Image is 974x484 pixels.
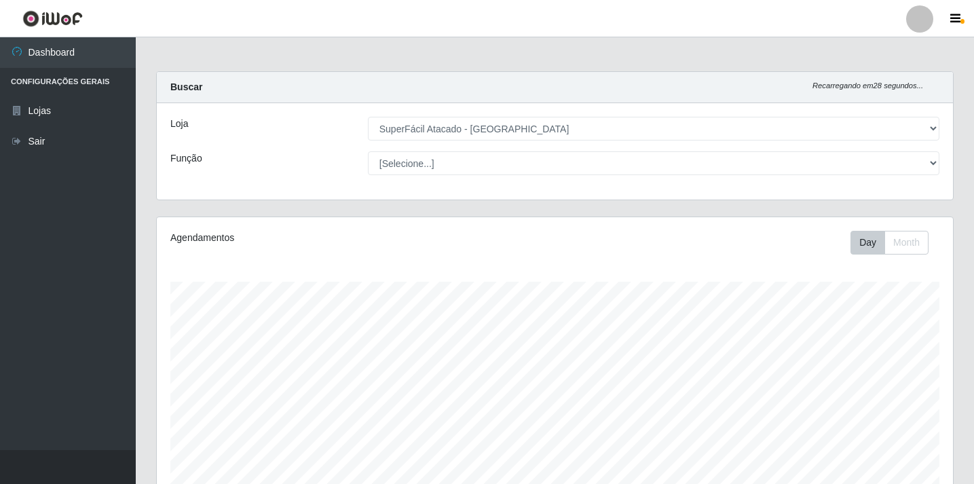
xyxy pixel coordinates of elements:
[22,10,83,27] img: CoreUI Logo
[850,231,929,255] div: First group
[850,231,939,255] div: Toolbar with button groups
[170,117,188,131] label: Loja
[170,81,202,92] strong: Buscar
[170,151,202,166] label: Função
[884,231,929,255] button: Month
[850,231,885,255] button: Day
[170,231,479,245] div: Agendamentos
[812,81,923,90] i: Recarregando em 28 segundos...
